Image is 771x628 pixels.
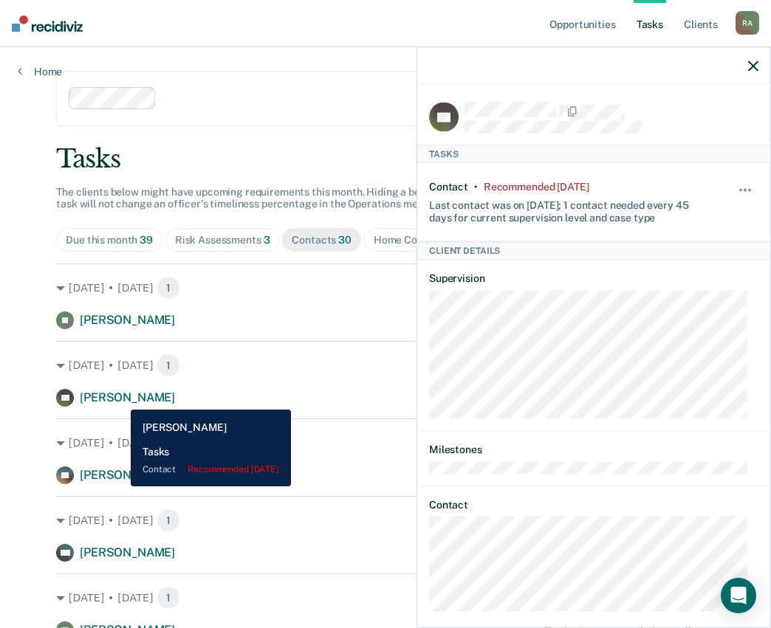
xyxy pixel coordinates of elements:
[417,242,770,260] div: Client Details
[66,234,153,246] div: Due this month
[374,234,457,246] div: Home Contacts
[157,353,180,377] span: 1
[736,11,759,35] div: R A
[157,431,180,455] span: 1
[56,276,715,300] div: [DATE] • [DATE]
[264,234,270,246] span: 3
[338,234,352,246] span: 30
[157,508,180,532] span: 1
[140,234,153,246] span: 39
[157,586,180,610] span: 1
[484,181,589,193] div: Recommended 2 months ago
[56,586,715,610] div: [DATE] • [DATE]
[56,144,715,174] div: Tasks
[474,181,478,193] div: •
[417,145,770,162] div: Tasks
[80,313,175,327] span: [PERSON_NAME]
[12,15,83,32] img: Recidiviz
[56,186,442,210] span: The clients below might have upcoming requirements this month. Hiding a below task will not chang...
[429,498,758,511] dt: Contact
[429,272,758,284] dt: Supervision
[157,276,180,300] span: 1
[56,508,715,532] div: [DATE] • [DATE]
[721,578,756,613] div: Open Intercom Messenger
[56,353,715,377] div: [DATE] • [DATE]
[80,390,175,404] span: [PERSON_NAME]
[80,468,175,482] span: [PERSON_NAME]
[18,65,62,78] a: Home
[80,545,175,559] span: [PERSON_NAME]
[292,234,352,246] div: Contacts
[429,193,704,224] div: Last contact was on [DATE]; 1 contact needed every 45 days for current supervision level and case...
[56,431,715,455] div: [DATE] • [DATE]
[429,181,468,193] div: Contact
[429,444,758,456] dt: Milestones
[175,234,270,246] div: Risk Assessments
